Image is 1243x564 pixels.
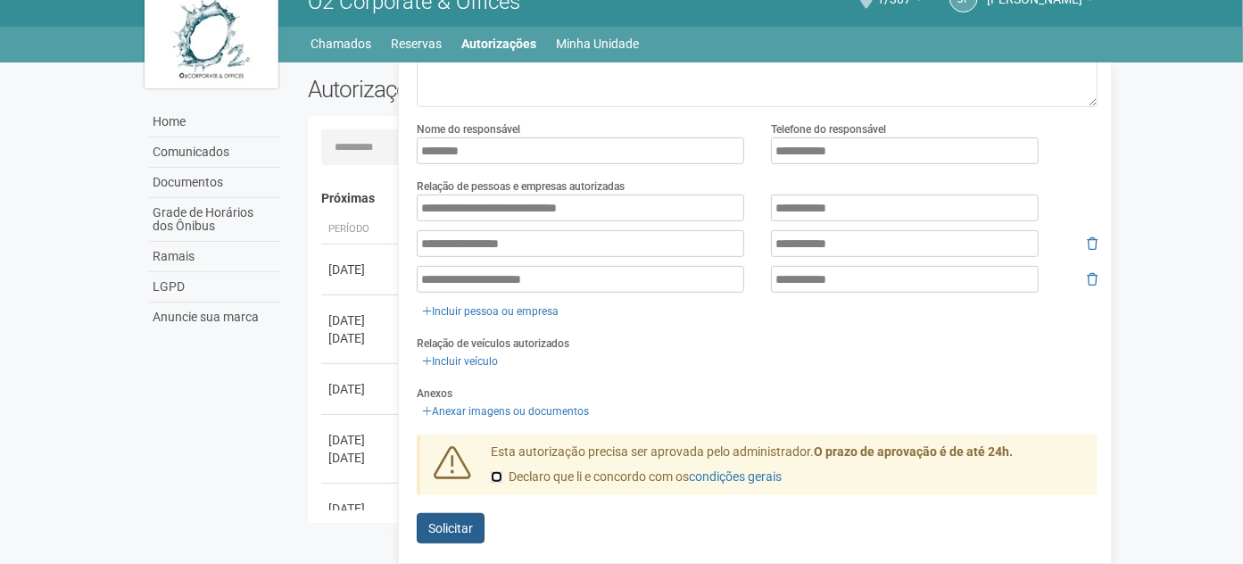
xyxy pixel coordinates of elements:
[417,302,564,321] a: Incluir pessoa ou empresa
[417,386,452,402] label: Anexos
[392,31,443,56] a: Reservas
[417,336,569,352] label: Relação de veículos autorizados
[417,121,520,137] label: Nome do responsável
[1087,273,1098,286] i: Remover
[328,311,394,329] div: [DATE]
[149,107,281,137] a: Home
[311,31,372,56] a: Chamados
[491,471,502,483] input: Declaro que li e concordo com oscondições gerais
[321,192,1086,205] h4: Próximas
[814,444,1013,459] strong: O prazo de aprovação é de até 24h.
[1087,237,1098,250] i: Remover
[149,272,281,303] a: LGPD
[149,168,281,198] a: Documentos
[328,449,394,467] div: [DATE]
[149,303,281,332] a: Anuncie sua marca
[428,521,473,535] span: Solicitar
[417,402,594,421] a: Anexar imagens ou documentos
[321,215,402,245] th: Período
[328,500,394,518] div: [DATE]
[328,261,394,278] div: [DATE]
[328,431,394,449] div: [DATE]
[417,513,485,543] button: Solicitar
[328,329,394,347] div: [DATE]
[771,121,886,137] label: Telefone do responsável
[417,178,625,195] label: Relação de pessoas e empresas autorizadas
[149,137,281,168] a: Comunicados
[477,444,1098,495] div: Esta autorização precisa ser aprovada pelo administrador.
[149,198,281,242] a: Grade de Horários dos Ônibus
[462,31,537,56] a: Autorizações
[417,352,503,371] a: Incluir veículo
[328,380,394,398] div: [DATE]
[491,469,782,486] label: Declaro que li e concordo com os
[557,31,640,56] a: Minha Unidade
[149,242,281,272] a: Ramais
[689,469,782,484] a: condições gerais
[308,76,690,103] h2: Autorizações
